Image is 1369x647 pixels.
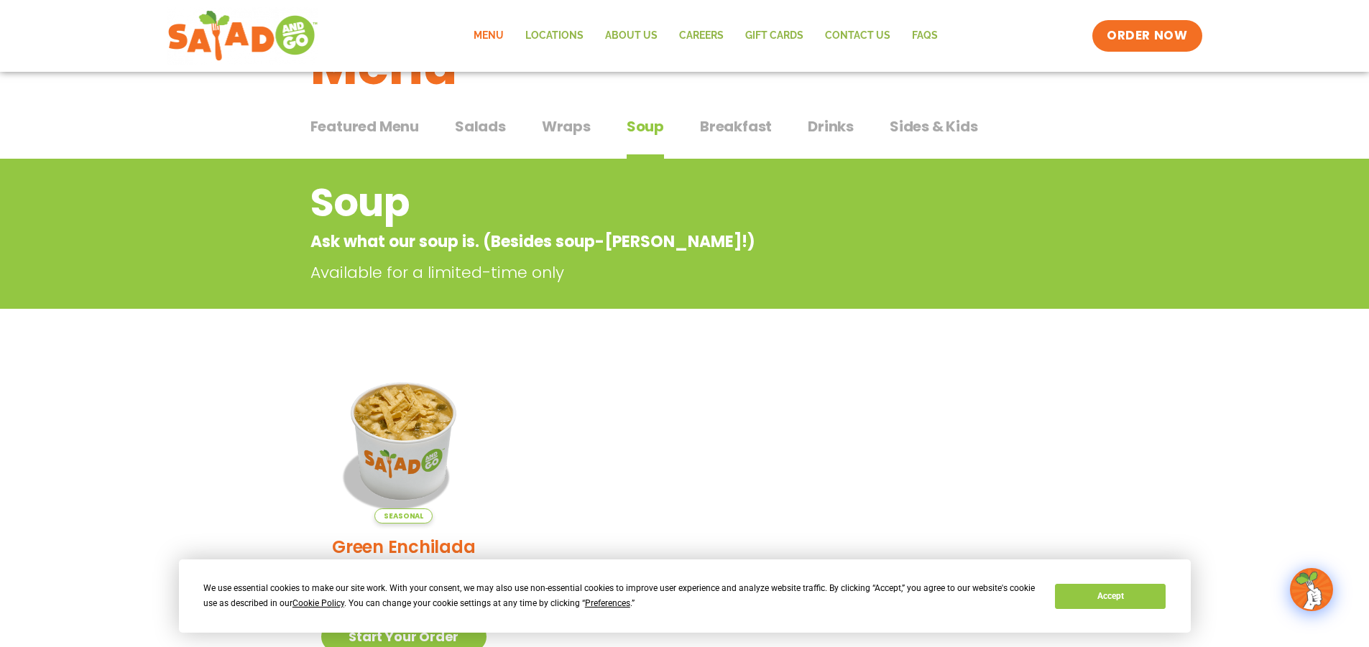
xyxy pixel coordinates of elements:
span: ORDER NOW [1107,27,1187,45]
a: About Us [594,19,668,52]
span: Wraps [542,116,591,137]
span: Breakfast [700,116,772,137]
img: Product photo for Green Enchilada Chili [321,358,487,523]
a: ORDER NOW [1092,20,1202,52]
div: Tabbed content [310,111,1059,159]
p: Ask what our soup is. (Besides soup-[PERSON_NAME]!) [310,230,944,253]
span: Drinks [808,116,854,137]
button: Accept [1055,584,1166,609]
span: Cookie Policy [292,598,344,608]
a: Careers [668,19,734,52]
a: Locations [515,19,594,52]
span: Featured Menu [310,116,419,137]
h2: Green Enchilada Chili [321,534,487,585]
span: Seasonal [374,508,433,523]
img: wpChatIcon [1291,569,1332,610]
h2: Soup [310,174,944,232]
a: Menu [463,19,515,52]
span: Salads [455,116,506,137]
span: Soup [627,116,664,137]
a: FAQs [901,19,949,52]
span: Sides & Kids [890,116,978,137]
div: Cookie Consent Prompt [179,559,1191,633]
a: Contact Us [814,19,901,52]
div: We use essential cookies to make our site work. With your consent, we may also use non-essential ... [203,581,1038,611]
img: new-SAG-logo-768×292 [167,7,319,65]
p: Available for a limited-time only [310,261,950,284]
nav: Menu [463,19,949,52]
span: Preferences [585,598,630,608]
a: GIFT CARDS [734,19,814,52]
